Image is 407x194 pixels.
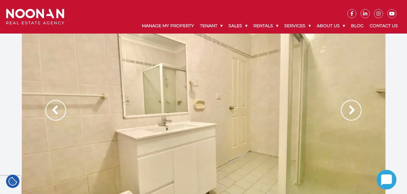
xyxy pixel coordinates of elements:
[225,18,250,34] a: Sales
[281,18,314,34] a: Services
[6,9,64,25] img: Noonan Real Estate Agency
[367,18,401,34] a: Contact Us
[197,18,225,34] a: Tenant
[6,175,19,188] div: Cookie Settings
[348,18,367,34] a: Blog
[45,100,66,121] img: Arrow slider
[250,18,281,34] a: Rentals
[314,18,348,34] a: About Us
[341,100,362,121] img: Arrow slider
[139,18,197,34] a: Manage My Property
